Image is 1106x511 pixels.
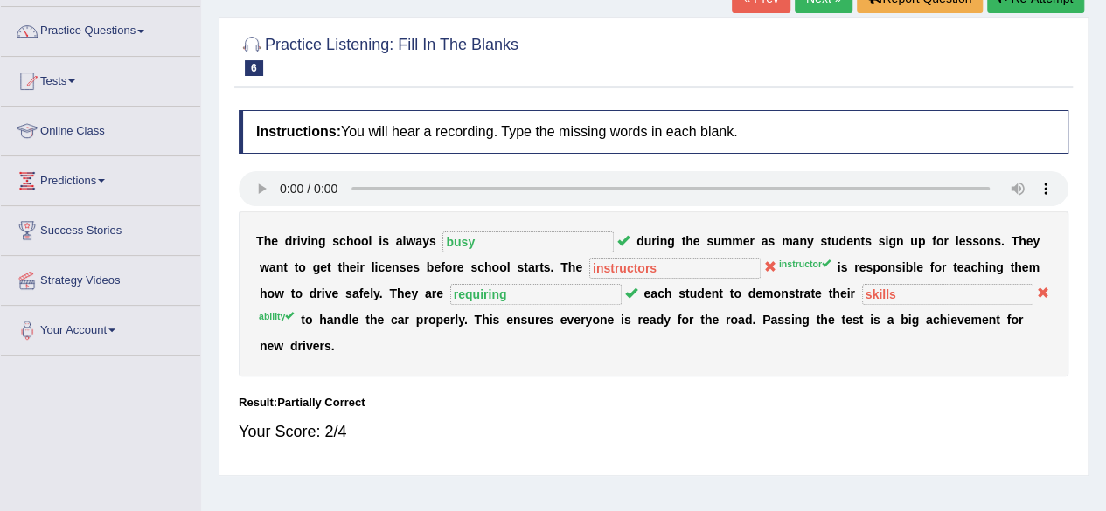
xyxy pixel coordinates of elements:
[955,234,958,248] b: l
[681,313,689,327] b: o
[749,234,754,248] b: r
[400,260,407,274] b: s
[832,287,840,300] b: h
[513,313,521,327] b: n
[445,260,453,274] b: o
[734,287,741,300] b: o
[942,260,946,274] b: r
[477,260,484,274] b: c
[520,313,527,327] b: s
[828,313,835,327] b: e
[700,313,705,327] b: t
[567,313,574,327] b: v
[373,287,379,300] b: y
[650,287,657,300] b: a
[560,260,568,274] b: T
[320,260,327,274] b: e
[291,287,296,300] b: t
[838,234,846,248] b: d
[986,234,994,248] b: n
[332,234,339,248] b: s
[979,234,987,248] b: o
[831,234,839,248] b: u
[644,234,652,248] b: u
[913,260,916,274] b: l
[846,287,850,300] b: i
[896,234,904,248] b: n
[977,260,985,274] b: h
[888,234,896,248] b: g
[285,234,293,248] b: d
[539,260,544,274] b: t
[1,156,200,200] a: Predictions
[325,287,332,300] b: v
[939,313,947,327] b: h
[860,234,865,248] b: t
[239,32,518,76] h2: Practice Listening: Fill In The Blanks
[905,260,913,274] b: b
[880,260,888,274] b: o
[664,313,671,327] b: y
[850,287,854,300] b: r
[667,234,675,248] b: g
[259,311,294,321] sup: ability
[781,287,789,300] b: n
[455,313,458,327] b: l
[650,313,657,327] b: a
[943,234,948,248] b: r
[550,260,553,274] b: .
[350,260,357,274] b: e
[267,287,275,300] b: o
[1,256,200,300] a: Strategy Videos
[1,206,200,250] a: Success Stories
[777,313,784,327] b: s
[372,260,375,274] b: l
[1,306,200,349] a: Your Account
[689,313,693,327] b: r
[1010,260,1014,274] b: t
[657,234,660,248] b: i
[803,287,810,300] b: a
[994,234,1001,248] b: s
[926,313,933,327] b: a
[827,234,831,248] b: t
[292,234,296,248] b: r
[527,313,535,327] b: u
[452,260,456,274] b: r
[341,313,349,327] b: d
[428,313,436,327] b: o
[301,234,308,248] b: v
[528,260,535,274] b: a
[1011,234,1019,248] b: T
[319,313,327,327] b: h
[840,287,847,300] b: e
[873,260,880,274] b: p
[726,313,730,327] b: r
[365,313,370,327] b: t
[368,234,372,248] b: l
[933,313,940,327] b: c
[678,287,685,300] b: s
[349,313,352,327] b: l
[310,287,317,300] b: d
[957,260,964,274] b: e
[972,234,979,248] b: s
[908,313,912,327] b: i
[406,260,413,274] b: e
[713,234,721,248] b: u
[762,313,770,327] b: P
[929,260,934,274] b: f
[807,234,814,248] b: y
[936,234,944,248] b: o
[918,234,926,248] b: p
[260,287,268,300] b: h
[770,313,777,327] b: a
[370,287,373,300] b: l
[359,260,364,274] b: r
[846,234,853,248] b: e
[342,260,350,274] b: h
[795,287,799,300] b: t
[464,313,468,327] b: .
[788,287,795,300] b: s
[802,313,810,327] b: g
